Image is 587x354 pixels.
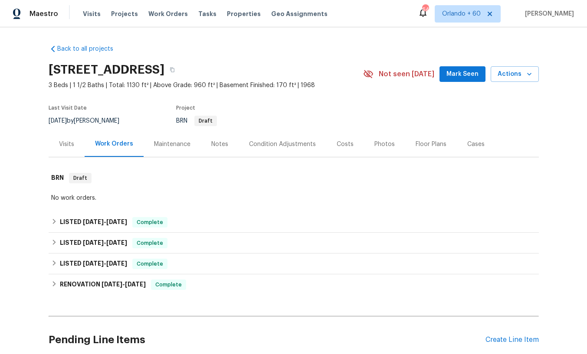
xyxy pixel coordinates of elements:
[59,140,74,149] div: Visits
[133,260,167,268] span: Complete
[95,140,133,148] div: Work Orders
[102,281,122,287] span: [DATE]
[416,140,446,149] div: Floor Plans
[446,69,479,80] span: Mark Seen
[83,260,104,266] span: [DATE]
[106,219,127,225] span: [DATE]
[49,81,363,90] span: 3 Beds | 1 1/2 Baths | Total: 1130 ft² | Above Grade: 960 ft² | Basement Finished: 170 ft² | 1968
[176,118,217,124] span: BRN
[154,140,190,149] div: Maintenance
[49,253,539,274] div: LISTED [DATE]-[DATE]Complete
[422,5,428,14] div: 645
[49,105,87,110] span: Last Visit Date
[467,140,485,149] div: Cases
[51,194,536,202] div: No work orders.
[60,217,127,227] h6: LISTED
[51,173,64,183] h6: BRN
[521,10,574,18] span: [PERSON_NAME]
[227,10,261,18] span: Properties
[49,164,539,192] div: BRN Draft
[102,281,146,287] span: -
[106,260,127,266] span: [DATE]
[49,212,539,233] div: LISTED [DATE]-[DATE]Complete
[442,10,481,18] span: Orlando + 60
[49,233,539,253] div: LISTED [DATE]-[DATE]Complete
[106,240,127,246] span: [DATE]
[70,174,91,182] span: Draft
[83,240,104,246] span: [DATE]
[125,281,146,287] span: [DATE]
[164,62,180,78] button: Copy Address
[148,10,188,18] span: Work Orders
[83,10,101,18] span: Visits
[374,140,395,149] div: Photos
[176,105,195,110] span: Project
[83,240,127,246] span: -
[60,279,146,290] h6: RENOVATION
[49,274,539,295] div: RENOVATION [DATE]-[DATE]Complete
[133,239,167,247] span: Complete
[49,45,132,53] a: Back to all projects
[152,280,185,289] span: Complete
[83,219,104,225] span: [DATE]
[83,260,127,266] span: -
[111,10,138,18] span: Projects
[83,219,127,225] span: -
[491,66,539,82] button: Actions
[49,116,130,126] div: by [PERSON_NAME]
[379,70,434,78] span: Not seen [DATE]
[211,140,228,149] div: Notes
[271,10,328,18] span: Geo Assignments
[30,10,58,18] span: Maestro
[337,140,354,149] div: Costs
[60,238,127,248] h6: LISTED
[195,118,216,123] span: Draft
[439,66,485,82] button: Mark Seen
[485,336,539,344] div: Create Line Item
[249,140,316,149] div: Condition Adjustments
[198,11,216,17] span: Tasks
[133,218,167,227] span: Complete
[49,65,164,74] h2: [STREET_ADDRESS]
[498,69,532,80] span: Actions
[60,259,127,269] h6: LISTED
[49,118,67,124] span: [DATE]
